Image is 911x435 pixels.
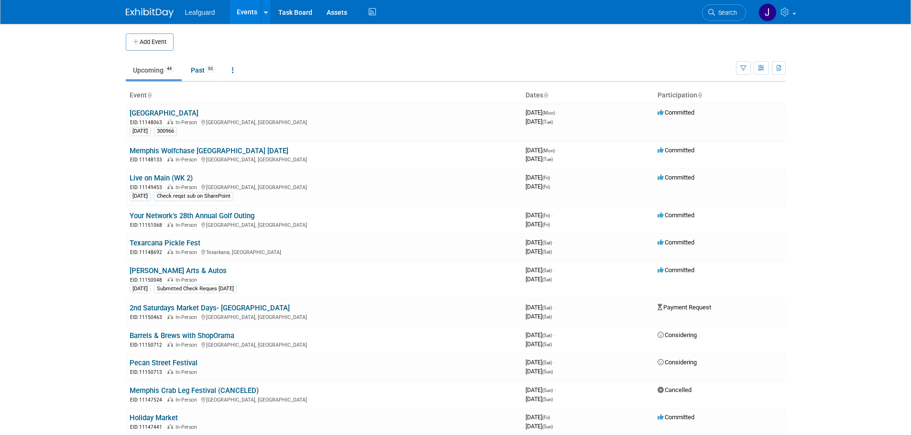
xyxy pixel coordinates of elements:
[176,249,200,255] span: In-Person
[526,304,555,311] span: [DATE]
[542,314,552,319] span: (Sat)
[176,119,200,126] span: In-Person
[542,175,550,180] span: (Fri)
[130,118,518,126] div: [GEOGRAPHIC_DATA], [GEOGRAPHIC_DATA]
[130,239,200,247] a: Texarcana Pickle Fest
[167,249,173,254] img: In-Person Event
[551,212,553,219] span: -
[185,9,215,16] span: Leafguard
[130,248,518,256] div: Texarkana, [GEOGRAPHIC_DATA]
[126,8,174,18] img: ExhibitDay
[130,397,166,403] span: EID: 11147524
[184,61,223,79] a: Past93
[126,87,522,104] th: Event
[130,313,518,321] div: [GEOGRAPHIC_DATA], [GEOGRAPHIC_DATA]
[130,331,234,340] a: Barrels & Brews with ShopOrama
[658,212,694,219] span: Committed
[130,223,166,228] span: EID: 11151068
[176,424,200,430] span: In-Person
[542,415,550,420] span: (Fri)
[130,183,518,191] div: [GEOGRAPHIC_DATA], [GEOGRAPHIC_DATA]
[130,315,166,320] span: EID: 11150463
[126,61,182,79] a: Upcoming44
[543,91,548,99] a: Sort by Start Date
[542,305,552,310] span: (Sat)
[176,277,200,283] span: In-Person
[658,359,697,366] span: Considering
[130,266,227,275] a: [PERSON_NAME] Arts & Autos
[542,157,553,162] span: (Tue)
[526,183,550,190] span: [DATE]
[167,342,173,347] img: In-Person Event
[130,120,166,125] span: EID: 11148063
[553,359,555,366] span: -
[658,109,694,116] span: Committed
[526,239,555,246] span: [DATE]
[542,369,553,374] span: (Sun)
[130,155,518,163] div: [GEOGRAPHIC_DATA], [GEOGRAPHIC_DATA]
[130,370,166,375] span: EID: 11150713
[167,424,173,429] img: In-Person Event
[658,266,694,274] span: Committed
[130,359,198,367] a: Pecan Street Festival
[542,360,552,365] span: (Sat)
[130,342,166,348] span: EID: 11150712
[167,222,173,227] img: In-Person Event
[154,285,237,293] div: Submitted Check Reques [DATE]
[542,388,553,393] span: (Sun)
[126,33,174,51] button: Add Event
[553,266,555,274] span: -
[542,222,550,227] span: (Fri)
[658,331,697,339] span: Considering
[526,276,552,283] span: [DATE]
[542,119,553,125] span: (Tue)
[658,174,694,181] span: Committed
[130,250,166,255] span: EID: 11148692
[130,395,518,403] div: [GEOGRAPHIC_DATA], [GEOGRAPHIC_DATA]
[167,397,173,402] img: In-Person Event
[553,304,555,311] span: -
[147,91,152,99] a: Sort by Event Name
[542,277,552,282] span: (Sat)
[130,414,178,422] a: Holiday Market
[130,304,290,312] a: 2nd Saturdays Market Days- [GEOGRAPHIC_DATA]
[542,148,555,153] span: (Mon)
[130,386,259,395] a: Memphis Crab Leg Festival (CANCELED)
[658,239,694,246] span: Committed
[130,157,166,162] span: EID: 11148133
[542,184,550,190] span: (Fri)
[654,87,786,104] th: Participation
[526,221,550,228] span: [DATE]
[176,397,200,403] span: In-Person
[176,314,200,320] span: In-Person
[702,4,746,21] a: Search
[526,266,555,274] span: [DATE]
[556,147,558,154] span: -
[697,91,702,99] a: Sort by Participation Type
[176,342,200,348] span: In-Person
[553,331,555,339] span: -
[154,127,177,136] div: 300966
[715,9,737,16] span: Search
[658,386,691,393] span: Cancelled
[551,174,553,181] span: -
[130,174,193,182] a: Live on Main (WK 2)
[542,268,552,273] span: (Sat)
[176,157,200,163] span: In-Person
[167,157,173,161] img: In-Person Event
[167,119,173,124] img: In-Person Event
[130,285,151,293] div: [DATE]
[526,313,552,320] span: [DATE]
[130,109,198,117] a: [GEOGRAPHIC_DATA]
[542,240,552,245] span: (Sat)
[542,213,550,218] span: (Fri)
[130,147,288,155] a: Memphis Wolfchase [GEOGRAPHIC_DATA] [DATE]
[556,109,558,116] span: -
[526,147,558,154] span: [DATE]
[553,239,555,246] span: -
[526,118,553,125] span: [DATE]
[154,192,233,201] div: Check reqst sub on SharePoint
[758,3,777,21] img: Jonathan Zargo
[551,414,553,421] span: -
[130,185,166,190] span: EID: 11149453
